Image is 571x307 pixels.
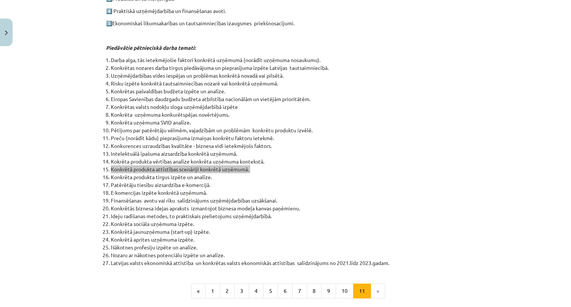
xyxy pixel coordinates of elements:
li: Eiropas Savienības daudzgadu budžeta atbilstība nacionālām un vietējām prioritātēm. [111,95,465,103]
button: 1 [205,284,220,298]
li: Finansēšanas avotu vai rīku salīdzinājums uzņēmējdarbības uzsākšanai. [111,197,465,204]
li: Konkrētas valsts nodokļu sloga uzņēmējdarbībā izpēte [111,103,465,111]
li: Konkrēta uzņēmuma SVID analīze. [111,119,465,126]
button: 4 [249,284,264,298]
li: Latvijas valsts ekonomiskā attīstība un konkrētas valsts ekonomiskās attīstības salīdzinājums no ... [111,259,465,267]
li: Preču (norādīt kādu) pieprasījuma izmaiņas konkrētu faktoru ietekmē. [111,134,465,142]
li: Konkrētā jaunuzņēmuma (start-up) izpēte. [111,228,465,236]
li: Konkrētā produkta attīstības scenāriji konkrētā uzņēmumā. [111,165,465,173]
button: 2 [220,284,235,298]
li: Uzņēmējdarbības vides iespējas un problēmas konkrētā novadā vai pilsētā. [111,72,465,80]
li: Konkrēta sociāla uzņēmuma izpēte. [111,220,465,228]
li: Risku izpēte konkrētā tautsaimniecības nozarē vai konkrētā uzņēmumā. [111,80,465,87]
p: 5️⃣ Ekonomiskaš likumsakarības un tautsaimniecības izaugsmes priekšnosacījumi. [106,19,465,27]
button: 8 [307,284,322,298]
button: 3 [234,284,249,298]
li: Konkrēta produkta tirgus izpēte un analīze. [111,173,465,181]
p: 4️⃣ Praktiskā uzņēmējdarbība un finansēšanas avoti. [106,7,465,15]
li: E-komercijas izpēte konkrētā uzņēmumā. [111,189,465,197]
i: Piedāvātie pētnieciskā darba temati: [106,44,196,51]
li: Konkrētā aprites uzņēmuma izpēte. [111,236,465,243]
li: Konkrētās biznesa idejas apraksts izmantojot biznesa modeļa kanvas paņēmienu. [111,204,465,212]
li: Intelektuālā īpašuma aizsardzība konkrētā uzņēmumā. [111,150,465,158]
li: Nākotnes profesiju izpēte un analīze. [111,243,465,251]
li: Pētījums par patērētāju vēlmēm, vajadzībām un problēmām konkrētu produktu izvēlē. [111,126,465,134]
li: Konkrētas nozares darba tirgus piedāvājuma un pieprasījuma izpēte Latvijas tautsaimniecībā. [111,64,465,72]
button: 9 [321,284,336,298]
button: 10 [336,284,354,298]
img: icon-close-lesson-0947bae3869378f0d4975bcd49f059093ad1ed9edebbc8119c70593378902aed.svg [5,30,8,35]
button: 11 [353,284,371,298]
li: Patērētāju tiesību aizsardzība e-komercijā. [111,181,465,189]
button: 7 [292,284,307,298]
li: Konkrēta uzņēmuma konkurētspējas novērtējums. [111,111,465,119]
li: Konkurences uzraudzības kvalitāte - biznesa vidi ietekmējošs faktors. [111,142,465,150]
button: « [191,284,206,298]
button: 6 [278,284,293,298]
button: 5 [263,284,278,298]
li: Nozaru ar nākotnes potenciālu izpēte un analīze. [111,251,465,259]
li: Kokrēta produkta vērtības analīze konkrēta uzņēmuma kontekstā. [111,158,465,165]
li: Ideju radīšanas metodes, to praktiskais pielietojums uzņēmējdarbībā. [111,212,465,220]
nav: Page navigation example [106,284,465,298]
li: Darba alga, tās ietekmējošie faktori konkrētā uzņēmumā (norādīt uzņēmuma nosaukumu). [111,56,465,64]
li: Konkrētas pašvaldības budžeta izpēte un analīze. [111,87,465,95]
